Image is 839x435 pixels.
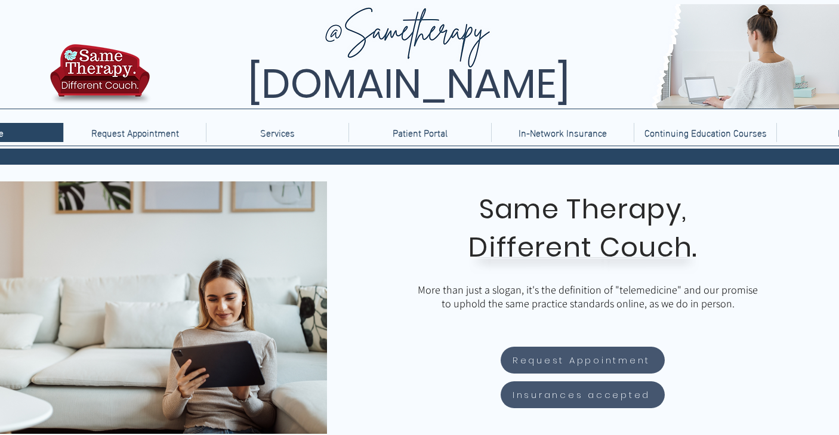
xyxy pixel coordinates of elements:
p: In-Network Insurance [513,123,613,142]
span: Different Couch. [468,229,698,266]
p: Patient Portal [387,123,454,142]
span: Same Therapy, [479,190,687,228]
span: [DOMAIN_NAME] [248,55,570,112]
p: More than just a slogan, it's the definition of "telemedicine" and our promise to uphold the same... [415,283,761,310]
a: Patient Portal [348,123,491,142]
a: Insurances accepted [501,381,665,408]
a: Continuing Education Courses [634,123,776,142]
a: In-Network Insurance [491,123,634,142]
p: Request Appointment [85,123,185,142]
a: Request Appointment [501,347,665,374]
img: TBH.US [47,42,153,113]
span: Request Appointment [513,353,650,367]
p: Services [254,123,301,142]
span: Insurances accepted [513,388,650,402]
p: Continuing Education Courses [638,123,773,142]
div: Services [206,123,348,142]
a: Request Appointment [63,123,206,142]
